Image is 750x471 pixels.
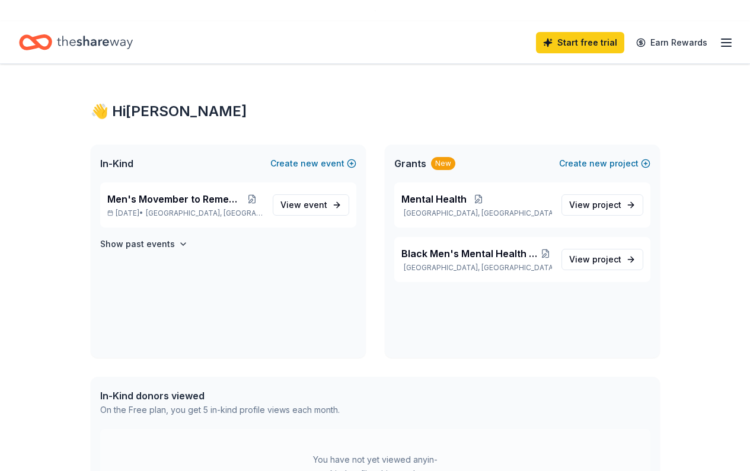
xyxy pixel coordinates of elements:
[304,200,327,210] span: event
[401,209,552,218] p: [GEOGRAPHIC_DATA], [GEOGRAPHIC_DATA]
[559,156,650,171] button: Createnewproject
[394,156,426,171] span: Grants
[629,32,714,53] a: Earn Rewards
[91,102,660,121] div: 👋 Hi [PERSON_NAME]
[100,237,175,251] h4: Show past events
[100,403,340,417] div: On the Free plan, you get 5 in-kind profile views each month.
[431,157,455,170] div: New
[401,192,467,206] span: Mental Health
[273,194,349,216] a: View event
[100,237,188,251] button: Show past events
[561,194,643,216] a: View project
[401,246,540,261] span: Black Men's Mental Health Space for Mending and Healing
[569,252,621,267] span: View
[146,209,263,218] span: [GEOGRAPHIC_DATA], [GEOGRAPHIC_DATA]
[107,192,241,206] span: Men's Movember to Remember
[569,198,621,212] span: View
[592,200,621,210] span: project
[536,32,624,53] a: Start free trial
[401,263,552,273] p: [GEOGRAPHIC_DATA], [GEOGRAPHIC_DATA]
[107,209,263,218] p: [DATE] •
[589,156,607,171] span: new
[100,389,340,403] div: In-Kind donors viewed
[592,254,621,264] span: project
[270,156,356,171] button: Createnewevent
[561,249,643,270] a: View project
[100,156,133,171] span: In-Kind
[280,198,327,212] span: View
[301,156,318,171] span: new
[19,28,133,56] a: Home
